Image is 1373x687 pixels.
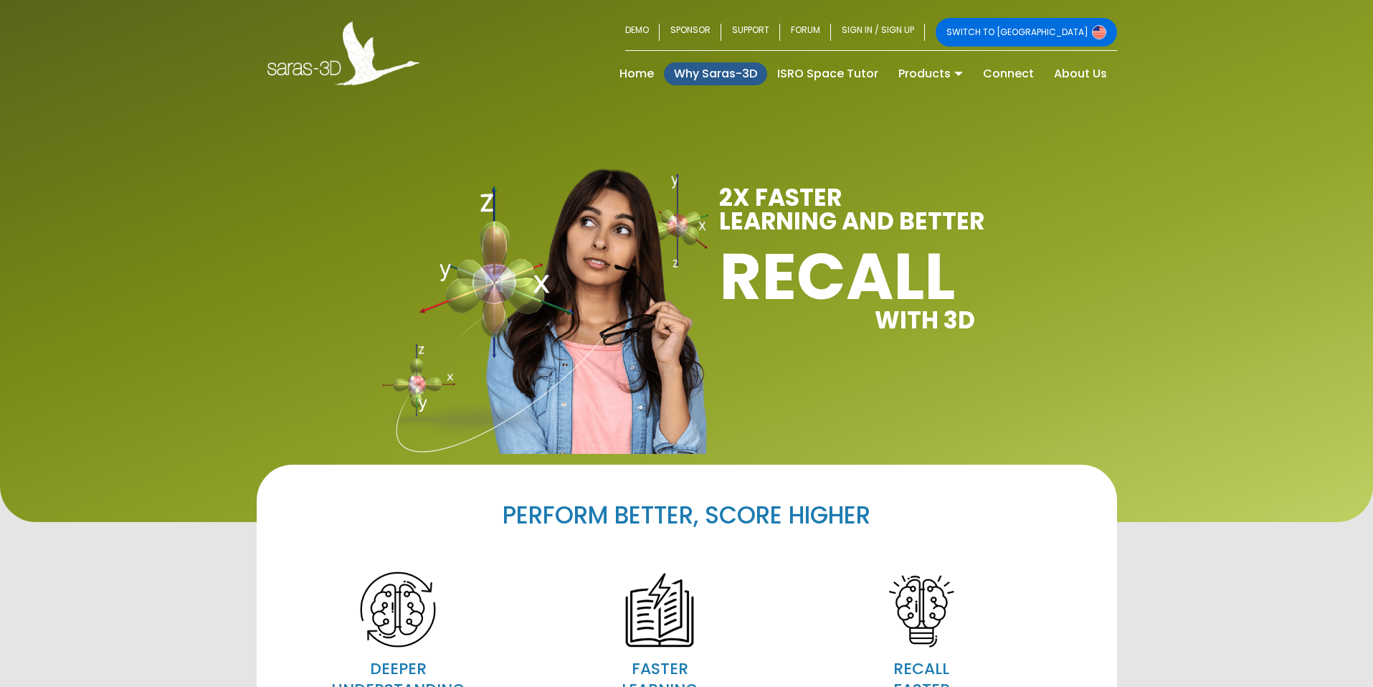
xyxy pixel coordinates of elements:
a: SIGN IN / SIGN UP [831,18,925,47]
a: SUPPORT [721,18,780,47]
a: Connect [973,62,1044,85]
h2: PERFORM BETTER, SCORE HIGHER [303,501,1070,531]
img: Why Saras 3D [381,186,662,455]
a: Home [609,62,664,85]
img: Switch to USA [1092,25,1106,39]
p: LEARNING AND BETTER [719,209,1056,233]
img: Why Saras 3D [483,168,708,454]
a: SWITCH TO [GEOGRAPHIC_DATA] [936,18,1117,47]
p: 2X FASTER [719,186,1056,209]
a: About Us [1044,62,1117,85]
a: FORUM [780,18,831,47]
img: better-retention [883,572,959,648]
a: ISRO Space Tutor [767,62,888,85]
img: 2x-faster-learning [622,572,698,648]
img: Saras 3D [267,22,420,85]
a: DEMO [625,18,660,47]
a: SPONSOR [660,18,721,47]
a: Products [888,62,973,85]
img: deeper-understanding [360,572,436,648]
h1: RECALL [719,247,1056,305]
img: Why Saras 3D [637,174,708,267]
a: Why Saras-3D [664,62,767,85]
